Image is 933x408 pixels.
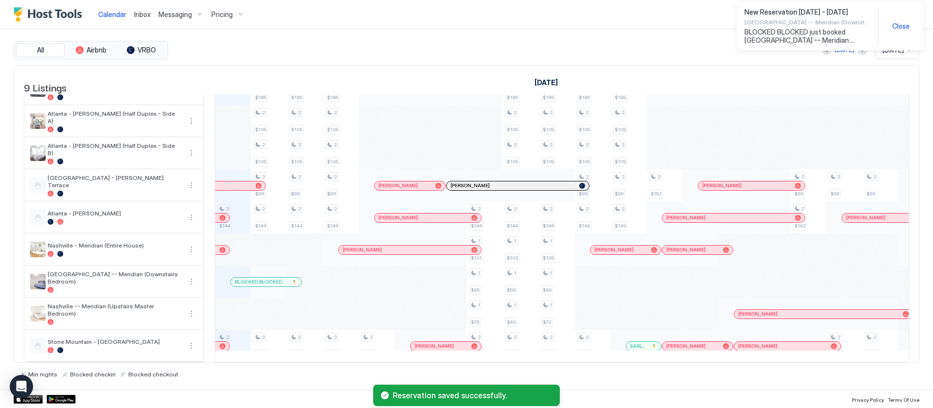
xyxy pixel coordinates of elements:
a: October 13, 2025 [759,89,784,104]
span: $99 [291,191,300,197]
button: More options [186,147,197,159]
span: 2 [837,334,840,340]
button: More options [186,340,197,352]
div: menu [186,276,197,287]
span: Tue [807,91,817,102]
button: More options [186,212,197,223]
span: 2 [334,334,337,340]
span: 2 [586,109,588,116]
span: 2 [334,206,337,212]
span: Sat [698,91,708,102]
span: 2 [550,109,553,116]
span: $185 [327,94,338,101]
span: Sun [734,91,745,102]
a: October 9, 2025 [617,89,639,104]
span: Reservation saved successfully. [393,390,552,400]
span: 1 [550,302,552,308]
span: 2 [873,174,876,180]
span: $99 [795,191,803,197]
div: menu [186,147,197,159]
div: tab-group [14,41,168,59]
a: Host Tools Logo [14,7,86,22]
span: $105 [255,126,266,133]
span: $70 [543,319,551,325]
a: October 5, 2025 [474,89,495,104]
a: October 11, 2025 [690,89,710,104]
span: $144 [471,223,482,229]
span: 14 [798,91,805,102]
span: 2 [370,334,373,340]
button: VRBO [117,43,166,57]
a: October 2, 2025 [365,89,387,104]
span: Fri [412,91,418,102]
span: Mon [769,91,782,102]
span: $99 [255,191,264,197]
span: VRBO [138,46,156,54]
div: Open Intercom Messenger [10,375,33,398]
span: $99 [830,191,839,197]
span: $105 [507,159,518,165]
span: 12 [726,91,733,102]
span: $185 [543,94,554,101]
span: 3 [406,91,410,102]
span: 13 [761,91,768,102]
a: September 30, 2025 [292,89,317,104]
span: $185 [615,94,626,101]
span: $157 [651,191,661,197]
span: 2 [586,206,588,212]
span: $162 [795,223,806,229]
span: $75 [471,319,479,325]
span: [PERSON_NAME] [594,247,634,253]
span: [PERSON_NAME] [738,311,777,317]
span: 29 [258,91,265,102]
span: Mon [267,91,279,102]
span: $99 [615,191,623,197]
span: 28 [223,91,230,102]
span: 1 [514,238,516,244]
span: [PERSON_NAME] [379,182,418,189]
span: [PERSON_NAME] [379,214,418,221]
span: BLOCKED BLOCKED just booked [GEOGRAPHIC_DATA] -- Meridian (Downstairs Bedroom) [744,28,870,45]
span: 2 [262,174,265,180]
a: September 29, 2025 [255,89,282,104]
span: Close [892,22,910,31]
span: Thu [878,91,889,102]
span: [GEOGRAPHIC_DATA] - [PERSON_NAME] Terrace [48,174,182,189]
span: 1 [550,238,552,244]
span: $105 [291,126,302,133]
span: 2 [514,142,517,148]
button: More options [186,244,197,255]
span: 2 [550,142,553,148]
span: $105 [507,126,518,133]
span: New Reservation [DATE] - [DATE] [744,8,870,17]
span: $185 [579,94,590,101]
span: $105 [327,159,338,165]
span: EARLY CHECK IN [630,343,647,349]
span: 2 [334,109,337,116]
span: $99 [327,191,336,197]
span: 5 [476,91,480,102]
button: All [16,43,65,57]
span: Sun [482,91,492,102]
span: 2 [622,109,624,116]
span: $105 [543,255,554,261]
span: 2 [226,206,229,212]
div: listing image [30,145,46,161]
span: 1 [550,270,552,276]
span: $105 [579,126,590,133]
a: October 1, 2025 [532,75,560,89]
span: Stone Mountain - [GEOGRAPHIC_DATA] [48,338,182,345]
span: 2 [262,109,265,116]
span: $105 [327,126,338,133]
span: $60 [543,287,552,293]
a: October 8, 2025 [581,89,604,104]
span: $185 [255,94,266,101]
span: 2 [586,142,588,148]
span: $101 [471,255,482,261]
span: [PERSON_NAME] [450,182,490,189]
span: 16 [870,91,877,102]
span: $105 [291,159,302,165]
span: 2 [801,174,804,180]
span: [PERSON_NAME] [846,214,885,221]
a: October 4, 2025 [438,89,458,104]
